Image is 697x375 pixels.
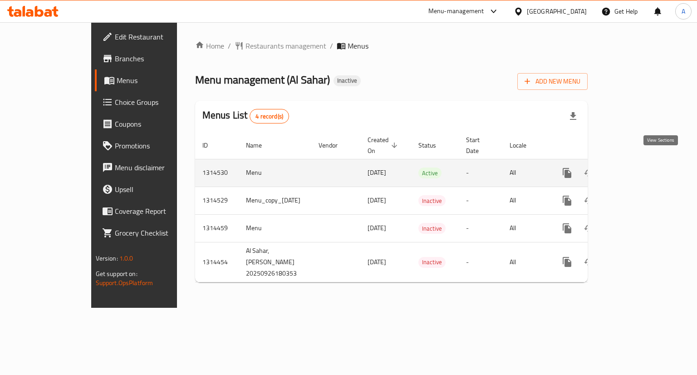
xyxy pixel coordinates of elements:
[525,76,580,87] span: Add New Menu
[115,118,201,129] span: Coupons
[418,257,446,268] div: Inactive
[556,162,578,184] button: more
[239,187,311,214] td: Menu_copy_[DATE]
[115,162,201,173] span: Menu disclaimer
[115,53,201,64] span: Branches
[202,140,220,151] span: ID
[195,40,588,51] nav: breadcrumb
[195,132,651,282] table: enhanced table
[368,134,400,156] span: Created On
[95,178,208,200] a: Upsell
[115,97,201,108] span: Choice Groups
[95,26,208,48] a: Edit Restaurant
[556,251,578,273] button: more
[319,140,349,151] span: Vendor
[239,242,311,282] td: Al Sahar,[PERSON_NAME] 20250926180353
[578,162,600,184] button: Change Status
[502,214,549,242] td: All
[95,135,208,157] a: Promotions
[418,196,446,206] span: Inactive
[228,40,231,51] li: /
[578,217,600,239] button: Change Status
[195,187,239,214] td: 1314529
[562,105,584,127] div: Export file
[235,40,326,51] a: Restaurants management
[239,214,311,242] td: Menu
[459,242,502,282] td: -
[334,77,361,84] span: Inactive
[115,227,201,238] span: Grocery Checklist
[334,75,361,86] div: Inactive
[368,222,386,234] span: [DATE]
[578,190,600,212] button: Change Status
[115,31,201,42] span: Edit Restaurant
[195,40,224,51] a: Home
[418,140,448,151] span: Status
[502,187,549,214] td: All
[418,168,442,178] span: Active
[348,40,368,51] span: Menus
[418,195,446,206] div: Inactive
[459,159,502,187] td: -
[96,277,153,289] a: Support.OpsPlatform
[245,40,326,51] span: Restaurants management
[95,91,208,113] a: Choice Groups
[368,167,386,178] span: [DATE]
[115,184,201,195] span: Upsell
[459,187,502,214] td: -
[418,257,446,267] span: Inactive
[119,252,133,264] span: 1.0.0
[517,73,588,90] button: Add New Menu
[578,251,600,273] button: Change Status
[96,252,118,264] span: Version:
[250,112,289,121] span: 4 record(s)
[330,40,333,51] li: /
[96,268,137,280] span: Get support on:
[502,242,549,282] td: All
[115,206,201,217] span: Coverage Report
[246,140,274,151] span: Name
[195,69,330,90] span: Menu management ( Al Sahar )
[459,214,502,242] td: -
[502,159,549,187] td: All
[549,132,651,159] th: Actions
[115,140,201,151] span: Promotions
[556,190,578,212] button: more
[368,194,386,206] span: [DATE]
[95,157,208,178] a: Menu disclaimer
[202,109,289,123] h2: Menus List
[95,113,208,135] a: Coupons
[195,214,239,242] td: 1314459
[418,223,446,234] span: Inactive
[368,256,386,268] span: [DATE]
[556,217,578,239] button: more
[195,242,239,282] td: 1314454
[95,69,208,91] a: Menus
[428,6,484,17] div: Menu-management
[466,134,491,156] span: Start Date
[95,200,208,222] a: Coverage Report
[418,168,442,178] div: Active
[195,159,239,187] td: 1314530
[527,6,587,16] div: [GEOGRAPHIC_DATA]
[250,109,289,123] div: Total records count
[95,48,208,69] a: Branches
[239,159,311,187] td: Menu
[95,222,208,244] a: Grocery Checklist
[682,6,685,16] span: A
[117,75,201,86] span: Menus
[510,140,538,151] span: Locale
